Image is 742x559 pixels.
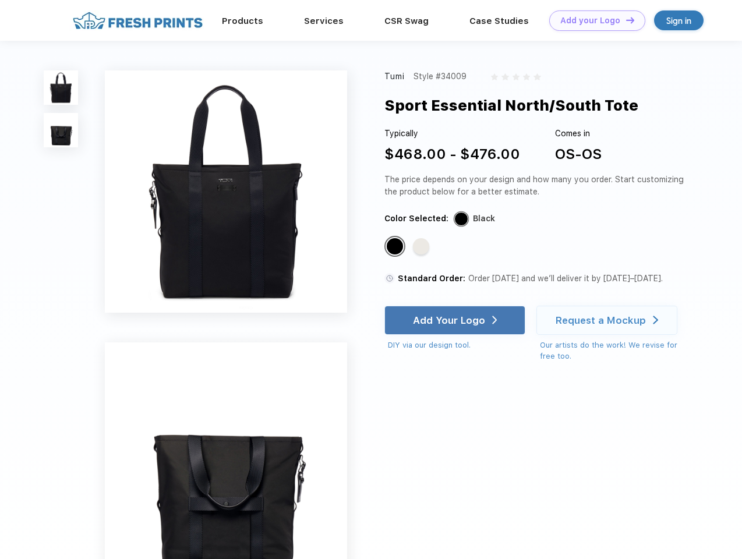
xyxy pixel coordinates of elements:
[384,273,395,284] img: standard order
[533,73,540,80] img: gray_star.svg
[560,16,620,26] div: Add your Logo
[384,213,448,225] div: Color Selected:
[384,144,520,165] div: $468.00 - $476.00
[413,314,485,326] div: Add Your Logo
[384,174,688,198] div: The price depends on your design and how many you order. Start customizing the product below for ...
[501,73,508,80] img: gray_star.svg
[384,128,520,140] div: Typically
[388,339,525,351] div: DIY via our design tool.
[398,274,465,283] span: Standard Order:
[491,73,498,80] img: gray_star.svg
[654,10,704,30] a: Sign in
[384,94,638,116] div: Sport Essential North/South Tote
[540,339,688,362] div: Our artists do the work! We revise for free too.
[44,70,78,105] img: func=resize&h=100
[492,316,497,324] img: white arrow
[513,73,520,80] img: gray_star.svg
[105,70,347,313] img: func=resize&h=640
[387,238,403,254] div: Black
[69,10,206,31] img: fo%20logo%202.webp
[555,128,602,140] div: Comes in
[468,274,663,283] span: Order [DATE] and we’ll deliver it by [DATE]–[DATE].
[666,14,691,27] div: Sign in
[222,16,263,26] a: Products
[626,17,634,23] img: DT
[413,238,429,254] div: Off White Tan
[414,70,467,83] div: Style #34009
[384,70,405,83] div: Tumi
[653,316,658,324] img: white arrow
[555,144,602,165] div: OS-OS
[473,213,495,225] div: Black
[556,314,646,326] div: Request a Mockup
[523,73,530,80] img: gray_star.svg
[44,113,78,147] img: func=resize&h=100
